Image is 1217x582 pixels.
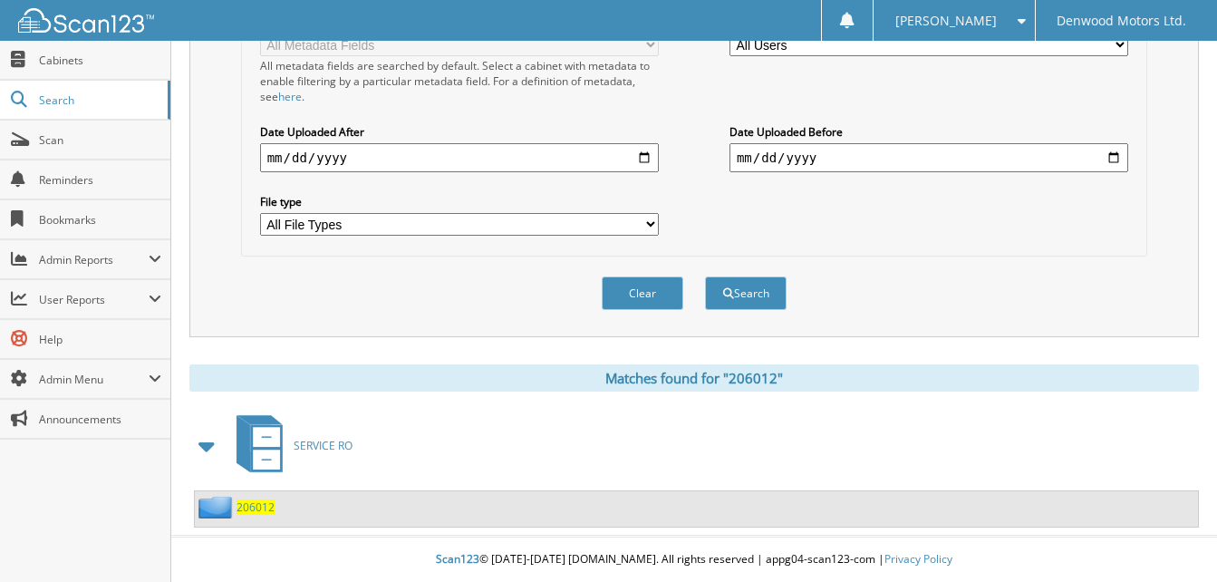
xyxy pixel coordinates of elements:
span: Help [39,332,161,347]
div: © [DATE]-[DATE] [DOMAIN_NAME]. All rights reserved | appg04-scan123-com | [171,538,1217,582]
iframe: Chat Widget [1126,495,1217,582]
span: Cabinets [39,53,161,68]
input: start [260,143,659,172]
span: SERVICE RO [294,438,353,453]
button: Search [705,276,787,310]
div: Matches found for "206012" [189,364,1199,392]
span: Denwood Motors Ltd. [1057,15,1186,26]
a: Privacy Policy [884,551,952,567]
span: Bookmarks [39,212,161,228]
span: Admin Reports [39,252,149,267]
img: folder2.png [198,496,237,519]
input: end [729,143,1128,172]
span: [PERSON_NAME] [895,15,997,26]
span: User Reports [39,292,149,307]
label: File type [260,194,659,209]
a: here [278,89,302,104]
span: Search [39,92,159,108]
label: Date Uploaded After [260,124,659,140]
span: Admin Menu [39,372,149,387]
span: Reminders [39,172,161,188]
button: Clear [602,276,683,310]
div: All metadata fields are searched by default. Select a cabinet with metadata to enable filtering b... [260,58,659,104]
span: Scan [39,132,161,148]
img: scan123-logo-white.svg [18,8,154,33]
a: SERVICE RO [226,410,353,481]
label: Date Uploaded Before [729,124,1128,140]
span: Announcements [39,412,161,427]
span: Scan123 [436,551,479,567]
a: 206012 [237,500,275,515]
